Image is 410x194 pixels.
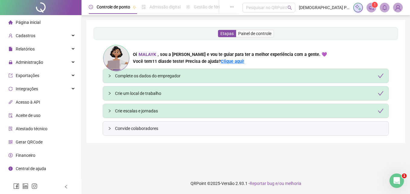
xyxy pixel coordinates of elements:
[221,181,235,186] span: Versão
[103,44,130,72] img: ana-icon.cad42e3e8b8746aecfa2.png
[372,2,378,8] sup: 1
[108,74,111,78] span: collapsed
[8,167,13,171] span: info-circle
[194,5,224,9] span: Gestão de férias
[89,5,93,9] span: clock-circle
[108,92,111,95] span: collapsed
[16,113,40,118] span: Aceite de uso
[238,31,271,36] span: Painel de controle
[115,73,384,79] div: Complete os dados do empregador
[8,60,13,64] span: lock
[16,166,46,171] span: Central de ajuda
[16,153,35,158] span: Financeiro
[16,60,43,65] span: Administração
[115,125,384,132] span: Convide colaboradores
[16,140,43,144] span: Gerar QRCode
[8,127,13,131] span: solution
[16,33,35,38] span: Cadastros
[167,59,221,64] span: de teste! Precisa de ajuda?
[133,5,136,9] span: pushpin
[287,5,292,10] span: search
[389,173,404,188] iframe: Intercom live chat
[16,47,35,51] span: Relatórios
[16,86,38,91] span: Integrações
[108,109,111,113] span: collapsed
[149,5,181,9] span: Admissão digital
[8,113,13,118] span: audit
[115,90,384,97] div: Crie um local de trabalho
[186,5,190,9] span: sun
[402,173,407,178] span: 1
[378,108,384,114] span: check
[16,20,40,25] span: Página inicial
[382,5,387,10] span: bell
[133,59,152,64] span: Você tem
[355,4,361,11] img: sparkle-icon.fc2bf0ac1784a2077858766a79e2daf3.svg
[221,59,244,64] a: Clique aqui!
[142,5,146,9] span: file-done
[97,5,130,9] span: Controle de ponto
[16,73,39,78] span: Exportações
[31,183,37,189] span: instagram
[16,126,47,131] span: Atestado técnico
[13,183,19,189] span: facebook
[82,173,410,194] footer: QRPoint © 2025 - 2.93.1 -
[369,5,374,10] span: notification
[108,127,111,130] span: collapsed
[22,183,28,189] span: linkedin
[8,153,13,157] span: dollar
[8,100,13,104] span: api
[103,69,389,83] div: Complete os dados do empregadorcheck
[158,59,167,64] span: dias
[8,34,13,38] span: user-add
[8,20,13,24] span: home
[393,3,402,12] img: 92426
[16,100,40,105] span: Acesso à API
[64,185,68,189] span: left
[374,3,376,7] span: 1
[137,51,158,58] div: MALAYK
[8,73,13,78] span: export
[230,5,234,9] span: ellipsis
[103,121,389,135] div: Convide colaboradores
[115,108,384,114] div: Crie escalas e jornadas
[8,87,13,91] span: sync
[152,59,167,64] span: 11
[378,90,384,96] span: check
[8,140,13,144] span: qrcode
[103,104,389,118] div: Crie escalas e jornadascheck
[220,31,234,36] span: Etapas
[8,47,13,51] span: file
[378,73,384,79] span: check
[103,86,389,100] div: Crie um local de trabalhocheck
[133,51,327,58] div: Oi , sou a [PERSON_NAME] e vou te guiar para ter a melhor experiência com a gente. 💜
[250,181,301,186] span: Reportar bug e/ou melhoria
[299,4,350,11] span: [DEMOGRAPHIC_DATA] PRATA - DMZ ADMINISTRADORA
